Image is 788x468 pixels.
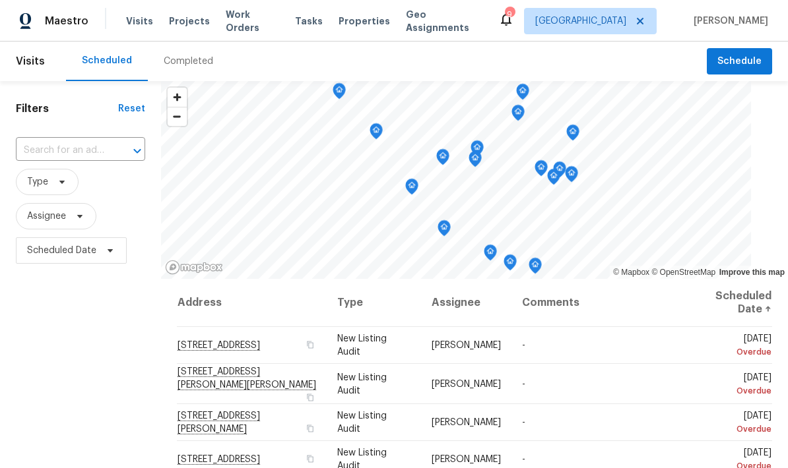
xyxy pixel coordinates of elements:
span: [PERSON_NAME] [688,15,768,28]
span: Scheduled Date [27,244,96,257]
span: [PERSON_NAME] [432,379,501,388]
span: Schedule [717,53,762,70]
span: New Listing Audit [337,411,387,434]
span: Tasks [295,16,323,26]
div: Overdue [700,345,772,359]
h1: Filters [16,102,118,115]
div: Map marker [553,161,566,182]
div: Map marker [471,140,484,161]
button: Open [128,142,147,160]
span: [PERSON_NAME] [432,341,501,350]
div: Map marker [516,84,529,104]
button: Schedule [707,48,772,75]
div: Map marker [511,105,525,125]
span: - [522,341,525,350]
a: Mapbox [613,268,649,277]
div: Overdue [700,384,772,397]
div: Map marker [370,123,383,144]
a: Mapbox homepage [165,260,223,275]
span: Assignee [27,210,66,223]
button: Copy Address [304,339,316,351]
div: Overdue [700,423,772,436]
button: Copy Address [304,423,316,434]
th: Comments [511,279,690,327]
span: - [522,455,525,464]
span: Work Orders [226,8,279,34]
span: New Listing Audit [337,372,387,395]
span: [PERSON_NAME] [432,418,501,427]
input: Search for an address... [16,140,108,161]
span: Zoom out [168,107,187,126]
span: [DATE] [700,334,772,359]
span: - [522,418,525,427]
th: Scheduled Date ↑ [690,279,772,327]
button: Zoom out [168,107,187,126]
div: Map marker [436,149,449,169]
button: Zoom in [168,88,187,107]
button: Copy Address [304,453,316,465]
div: Completed [164,55,213,68]
th: Address [177,279,327,327]
span: Type [27,175,48,189]
div: Reset [118,102,145,115]
span: [GEOGRAPHIC_DATA] [535,15,626,28]
div: Map marker [547,169,560,189]
span: New Listing Audit [337,334,387,357]
a: OpenStreetMap [651,268,715,277]
span: [DATE] [700,411,772,436]
div: Map marker [504,254,517,275]
span: Properties [339,15,390,28]
span: Geo Assignments [406,8,482,34]
div: Map marker [566,125,579,145]
div: 9 [505,8,514,21]
span: [PERSON_NAME] [432,455,501,464]
div: Map marker [535,160,548,181]
span: Projects [169,15,210,28]
span: Maestro [45,15,88,28]
span: Visits [16,47,45,76]
div: Map marker [484,245,497,265]
div: Map marker [438,220,451,241]
div: Map marker [529,258,542,278]
div: Map marker [565,166,578,187]
th: Type [327,279,421,327]
div: Map marker [333,83,346,103]
span: Visits [126,15,153,28]
div: Map marker [405,179,418,199]
span: - [522,379,525,388]
div: Map marker [469,151,482,171]
canvas: Map [161,81,751,279]
a: Improve this map [719,268,785,277]
span: [DATE] [700,372,772,397]
button: Copy Address [304,391,316,403]
div: Scheduled [82,54,132,67]
th: Assignee [421,279,511,327]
